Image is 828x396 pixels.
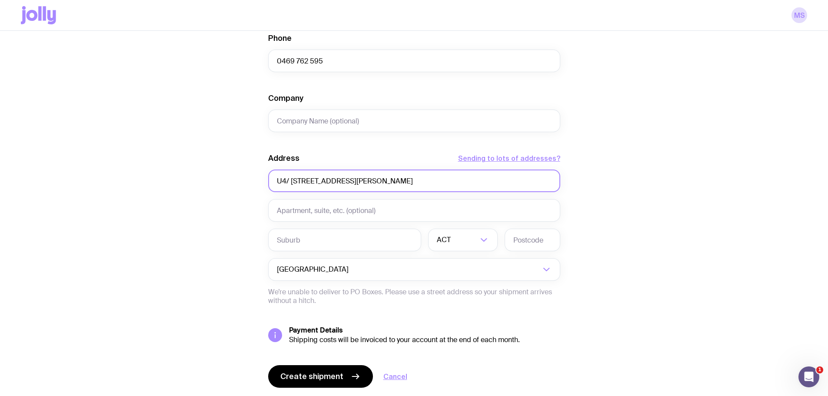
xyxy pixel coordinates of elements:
[268,365,373,388] button: Create shipment
[791,7,807,23] a: MS
[428,229,498,251] div: Search for option
[289,336,560,344] div: Shipping costs will be invoiced to your account at the end of each month.
[268,50,560,72] input: 0400 123 456
[452,229,478,251] input: Search for option
[816,366,823,373] span: 1
[268,288,560,305] p: We’re unable to deliver to PO Boxes. Please use a street address so your shipment arrives without...
[268,229,421,251] input: Suburb
[289,326,560,335] h5: Payment Details
[458,153,560,163] button: Sending to lots of addresses?
[350,258,540,281] input: Search for option
[268,153,299,163] label: Address
[268,93,303,103] label: Company
[268,33,292,43] label: Phone
[505,229,560,251] input: Postcode
[798,366,819,387] iframe: Intercom live chat
[268,199,560,222] input: Apartment, suite, etc. (optional)
[280,371,343,382] span: Create shipment
[268,170,560,192] input: Street Address
[437,229,452,251] span: ACT
[383,371,407,382] a: Cancel
[277,258,350,281] span: [GEOGRAPHIC_DATA]
[268,110,560,132] input: Company Name (optional)
[268,258,560,281] div: Search for option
